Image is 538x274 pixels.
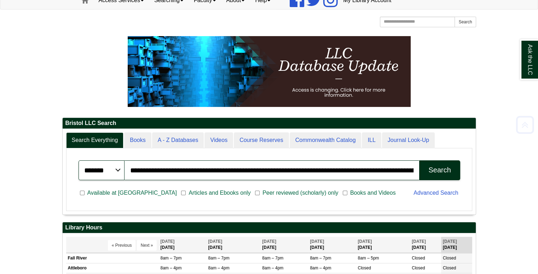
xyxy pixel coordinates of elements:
[186,189,253,197] span: Articles and Ebooks only
[419,160,460,180] button: Search
[443,239,457,244] span: [DATE]
[66,263,159,273] td: Attleboro
[160,239,174,244] span: [DATE]
[66,132,124,148] a: Search Everything
[262,256,283,261] span: 8am – 7pm
[412,266,425,270] span: Closed
[362,132,381,148] a: ILL
[428,166,451,174] div: Search
[356,237,410,253] th: [DATE]
[128,36,411,107] img: HTML tutorial
[255,190,260,196] input: Peer reviewed (scholarly) only
[160,266,181,270] span: 8am – 4pm
[208,266,230,270] span: 8am – 4pm
[382,132,435,148] a: Journal Look-Up
[412,256,425,261] span: Closed
[63,118,476,129] h2: Bristol LLC Search
[158,237,206,253] th: [DATE]
[347,189,399,197] span: Books and Videos
[310,239,324,244] span: [DATE]
[63,222,476,233] h2: Library Hours
[152,132,204,148] a: A - Z Databases
[262,239,276,244] span: [DATE]
[85,189,180,197] span: Available at [GEOGRAPHIC_DATA]
[124,132,151,148] a: Books
[310,256,331,261] span: 8am – 7pm
[310,266,331,270] span: 8am – 4pm
[343,190,347,196] input: Books and Videos
[160,256,181,261] span: 8am – 7pm
[204,132,233,148] a: Videos
[514,120,536,130] a: Back to Top
[413,190,458,196] a: Advanced Search
[358,239,372,244] span: [DATE]
[181,190,186,196] input: Articles and Ebooks only
[260,189,341,197] span: Peer reviewed (scholarly) only
[290,132,361,148] a: Commonwealth Catalog
[443,256,456,261] span: Closed
[234,132,289,148] a: Course Reserves
[80,190,85,196] input: Available at [GEOGRAPHIC_DATA]
[260,237,308,253] th: [DATE]
[208,256,230,261] span: 8am – 7pm
[441,237,472,253] th: [DATE]
[262,266,283,270] span: 8am – 4pm
[108,240,136,251] button: « Previous
[66,253,159,263] td: Fall River
[410,237,441,253] th: [DATE]
[308,237,356,253] th: [DATE]
[412,239,426,244] span: [DATE]
[207,237,261,253] th: [DATE]
[137,240,157,251] button: Next »
[455,17,476,27] button: Search
[208,239,222,244] span: [DATE]
[358,266,371,270] span: Closed
[358,256,379,261] span: 8am – 5pm
[443,266,456,270] span: Closed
